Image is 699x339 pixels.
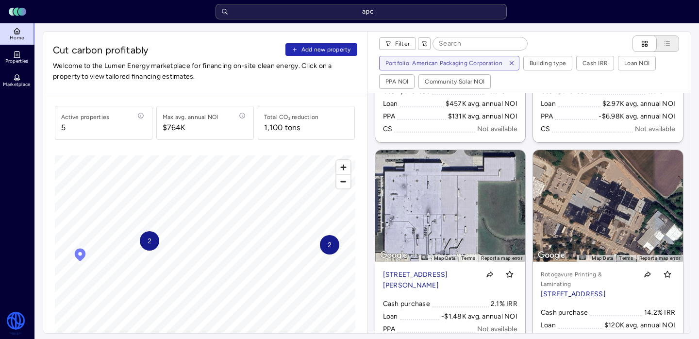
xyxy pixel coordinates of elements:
[624,58,649,68] div: Loan NOI
[446,99,517,109] div: $457K avg. annual NOI
[383,111,396,122] div: PPA
[10,35,24,41] span: Home
[644,307,675,318] div: 14.2% IRR
[599,111,675,122] div: -$6.98K avg. annual NOI
[491,299,517,309] div: 2.1% IRR
[385,77,409,86] div: PPA NOI
[380,75,415,88] button: PPA NOI
[660,267,675,282] button: Toggle favorite
[618,56,655,70] button: Loan NOI
[448,111,517,122] div: $131K avg. annual NOI
[320,235,339,254] div: Map marker
[604,320,675,331] div: $120K avg. annual NOI
[582,58,608,68] div: Cash IRR
[264,122,300,134] div: 1,100 tons
[140,231,159,251] div: Map marker
[530,58,566,68] div: Building type
[336,175,350,188] span: Zoom out
[3,82,30,87] span: Marketplace
[419,75,490,88] button: Community Solar NOI
[541,289,633,300] p: [STREET_ADDRESS]
[541,111,553,122] div: PPA
[61,112,109,122] div: Active properties
[6,312,26,335] img: Watershed
[477,124,517,135] div: Not available
[541,320,556,331] div: Loan
[53,61,357,82] span: Welcome to the Lumen Energy marketplace for financing on-site clean energy. Click on a property t...
[73,247,87,265] div: Map marker
[632,35,657,52] button: Cards view
[61,122,109,134] span: 5
[216,4,507,19] input: Search for a property
[264,112,319,122] div: Total CO₂ reduction
[336,160,350,174] button: Zoom in
[541,124,550,135] div: CS
[148,236,151,246] span: 2
[380,56,504,70] button: Portfolio: American Packaging Corporation
[441,311,517,322] div: -$1.48K avg. annual NOI
[385,58,502,68] div: Portfolio: American Packaging Corporation
[285,43,357,56] button: Add new property
[425,77,484,86] div: Community Solar NOI
[602,99,676,109] div: $2.97K avg. annual NOI
[524,56,572,70] button: Building type
[395,39,410,49] span: Filter
[301,45,351,54] span: Add new property
[163,112,218,122] div: Max avg. annual NOI
[383,124,393,135] div: CS
[541,307,588,318] div: Cash purchase
[379,37,416,50] button: Filter
[328,239,332,250] span: 2
[577,56,614,70] button: Cash IRR
[53,43,282,57] span: Cut carbon profitably
[163,122,218,134] span: $764K
[647,35,679,52] button: List view
[541,270,633,289] p: Rotogavure Printing & Laminating
[383,311,398,322] div: Loan
[541,99,556,109] div: Loan
[5,58,29,64] span: Properties
[383,324,396,335] div: PPA
[383,270,476,291] p: [STREET_ADDRESS][PERSON_NAME]
[383,299,430,309] div: Cash purchase
[336,174,350,188] button: Zoom out
[502,267,517,282] button: Toggle favorite
[433,37,527,50] input: Search
[383,99,398,109] div: Loan
[477,324,517,335] div: Not available
[635,124,675,135] div: Not available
